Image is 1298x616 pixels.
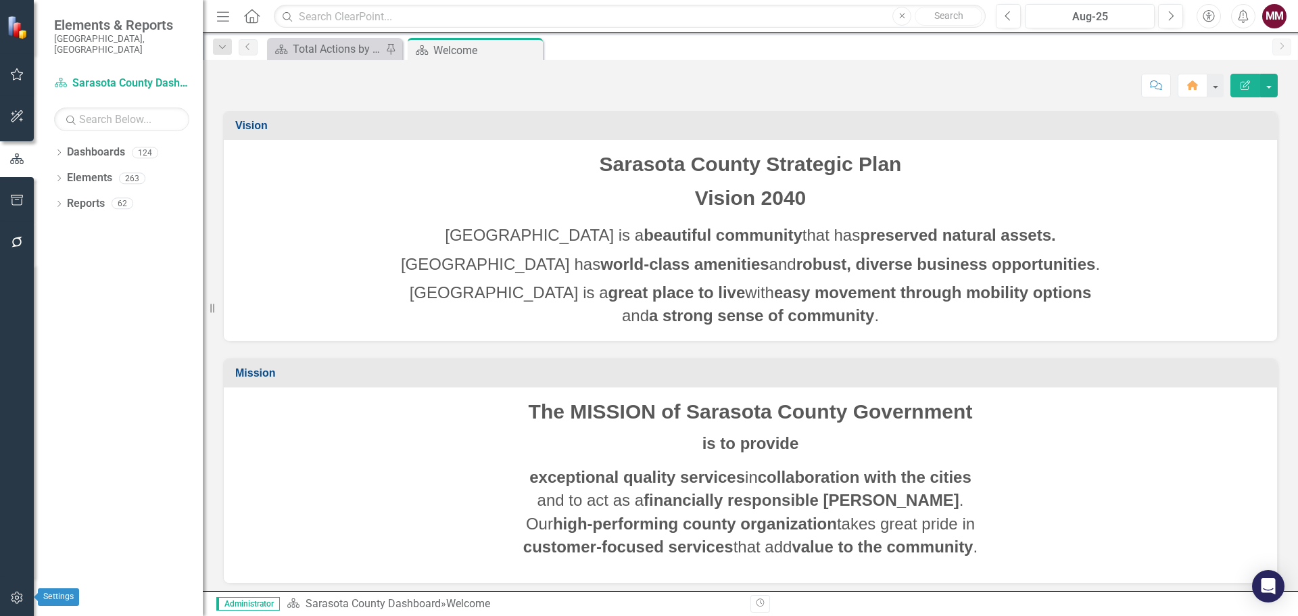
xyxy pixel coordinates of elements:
[287,596,740,612] div: »
[67,145,125,160] a: Dashboards
[54,17,189,33] span: Elements & Reports
[38,588,79,606] div: Settings
[600,255,769,273] strong: world-class amenities
[1030,9,1150,25] div: Aug-25
[649,306,874,325] strong: a strong sense of community
[270,41,382,57] a: Total Actions by Type
[934,10,963,21] span: Search
[1025,4,1155,28] button: Aug-25
[67,196,105,212] a: Reports
[67,170,112,186] a: Elements
[644,226,802,244] strong: beautiful community
[774,283,1091,302] strong: easy movement through mobility options
[523,468,978,556] span: in and to act as a . Our takes great pride in that add .
[695,187,807,209] span: Vision 2040
[446,597,490,610] div: Welcome
[529,400,973,423] span: The MISSION of Sarasota County Government
[445,226,1055,244] span: [GEOGRAPHIC_DATA] is a that has
[608,283,746,302] strong: great place to live
[132,147,158,158] div: 124
[702,434,799,452] strong: is to provide
[915,7,982,26] button: Search
[1252,570,1284,602] div: Open Intercom Messenger
[860,226,1056,244] strong: preserved natural assets.
[293,41,382,57] div: Total Actions by Type
[529,468,745,486] strong: exceptional quality services
[54,76,189,91] a: Sarasota County Dashboard
[433,42,539,59] div: Welcome
[644,491,959,509] strong: financially responsible [PERSON_NAME]
[410,283,1092,325] span: [GEOGRAPHIC_DATA] is a with and .
[796,255,1096,273] strong: robust, diverse business opportunities
[119,172,145,184] div: 263
[235,367,1270,379] h3: Mission
[7,16,30,39] img: ClearPoint Strategy
[553,515,837,533] strong: high-performing county organization
[1262,4,1287,28] button: MM
[54,108,189,131] input: Search Below...
[600,153,902,175] span: Sarasota County Strategic Plan
[306,597,441,610] a: Sarasota County Dashboard
[235,120,1270,132] h3: Vision
[401,255,1100,273] span: [GEOGRAPHIC_DATA] has and .
[112,198,133,210] div: 62
[274,5,986,28] input: Search ClearPoint...
[792,538,973,556] strong: value to the community
[216,597,280,611] span: Administrator
[54,33,189,55] small: [GEOGRAPHIC_DATA], [GEOGRAPHIC_DATA]
[523,538,734,556] strong: customer-focused services
[758,468,971,486] strong: collaboration with the cities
